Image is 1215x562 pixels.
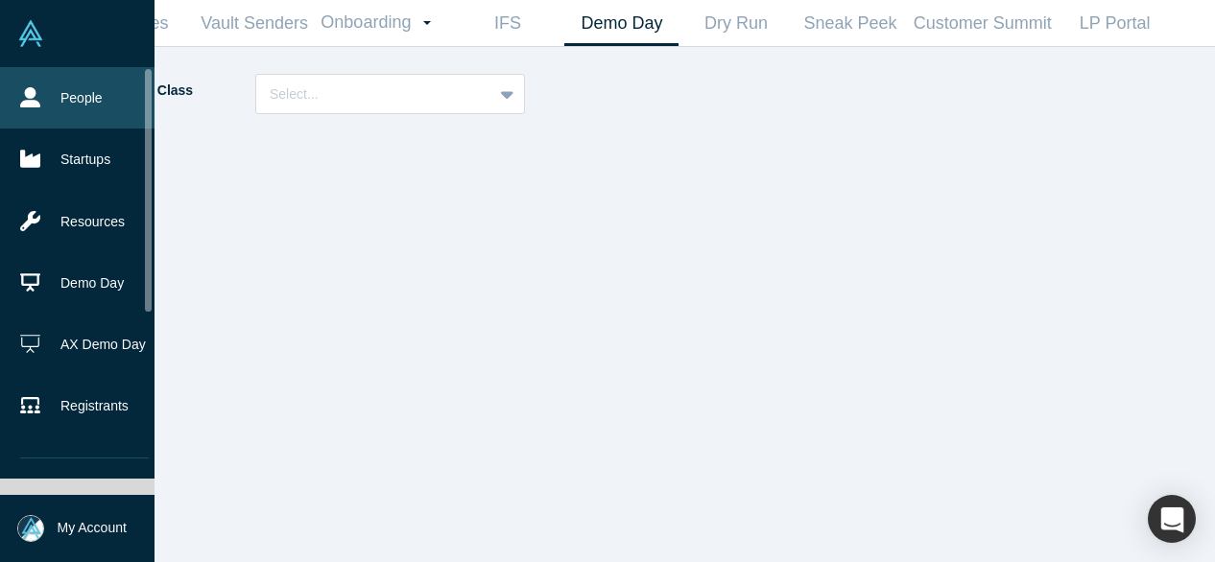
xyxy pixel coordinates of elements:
[679,1,793,46] a: Dry Run
[17,515,127,542] button: My Account
[195,1,314,46] a: Vault Senders
[94,74,255,107] label: Demoing Class
[17,20,44,47] img: Alchemist Vault Logo
[564,1,679,46] a: Demo Day
[314,1,450,45] a: Onboarding
[907,1,1058,46] a: Customer Summit
[793,1,907,46] a: Sneak Peek
[17,515,44,542] img: Mia Scott's Account
[58,518,127,538] span: My Account
[450,1,564,46] a: IFS
[1058,1,1172,46] a: LP Portal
